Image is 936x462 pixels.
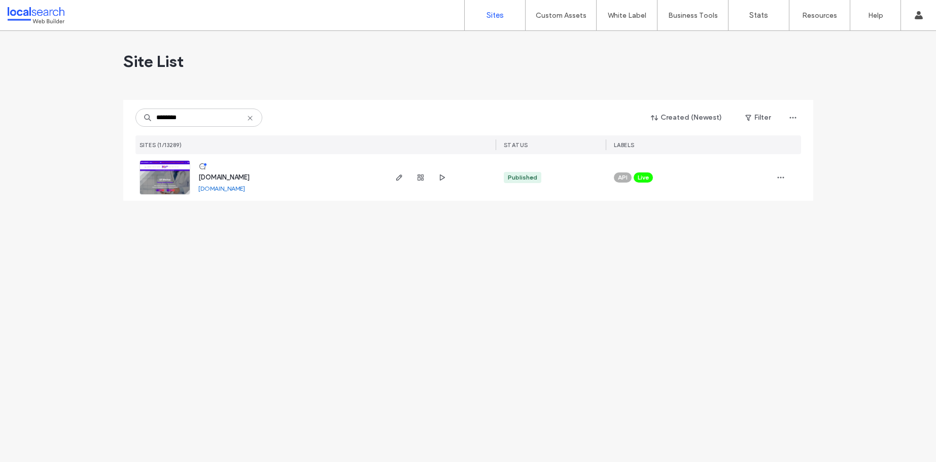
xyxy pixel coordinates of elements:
label: Stats [749,11,768,20]
label: Resources [802,11,837,20]
label: White Label [608,11,646,20]
label: Help [868,11,883,20]
a: [DOMAIN_NAME] [198,173,250,181]
span: Site List [123,51,184,72]
button: Created (Newest) [642,110,731,126]
a: [DOMAIN_NAME] [198,185,245,192]
label: Sites [487,11,504,20]
span: STATUS [504,141,528,149]
label: Custom Assets [536,11,586,20]
button: Filter [735,110,781,126]
span: SITES (1/13289) [140,141,182,149]
span: Live [638,173,649,182]
label: Business Tools [668,11,718,20]
span: Help [23,7,44,16]
div: Published [508,173,537,182]
span: API [618,173,628,182]
span: LABELS [614,141,635,149]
